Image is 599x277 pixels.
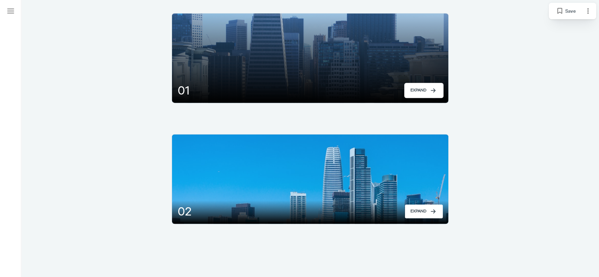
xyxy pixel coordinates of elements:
span: Save [565,7,576,15]
h2: 01 [178,82,399,100]
h2: 02 [178,203,399,221]
button: Page options [581,4,595,18]
button: 01 [172,13,449,103]
button: Save [550,4,581,18]
button: 02 [172,134,449,224]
